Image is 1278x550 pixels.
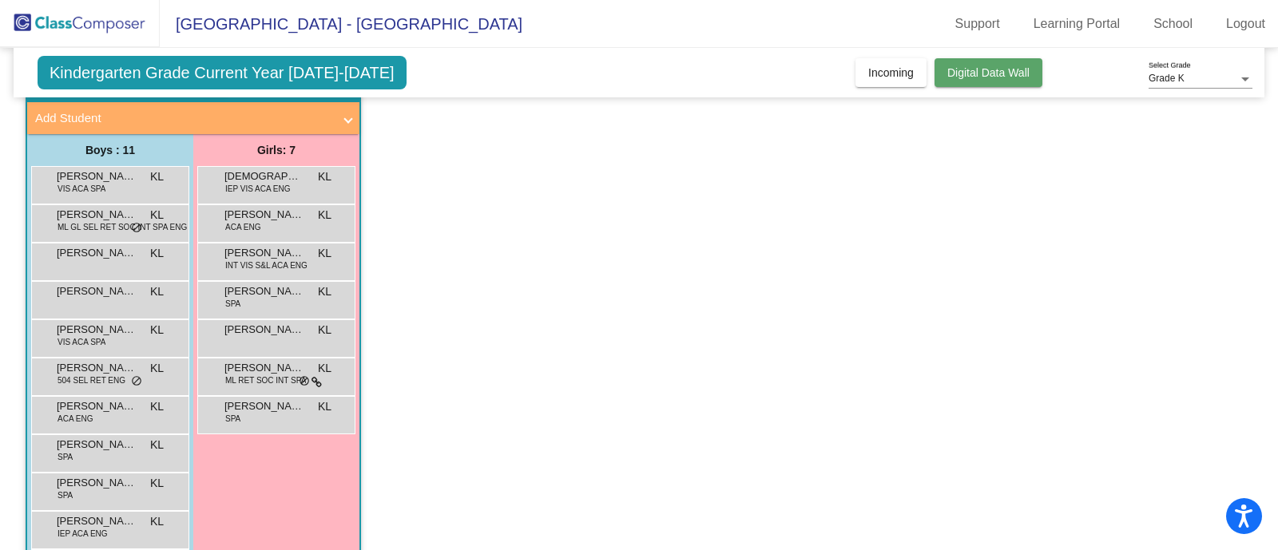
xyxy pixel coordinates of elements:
span: Grade K [1149,73,1185,84]
span: KL [150,475,164,492]
span: [PERSON_NAME] [57,283,137,299]
span: Digital Data Wall [947,66,1030,79]
span: do_not_disturb_alt [131,222,142,235]
span: KL [150,168,164,185]
span: [GEOGRAPHIC_DATA] - [GEOGRAPHIC_DATA] [160,11,522,37]
span: [PERSON_NAME] [57,513,137,529]
span: do_not_disturb_alt [131,375,142,388]
span: [PERSON_NAME] [57,475,137,491]
span: [PERSON_NAME] [57,245,137,261]
mat-expansion-panel-header: Add Student [27,102,359,134]
span: KL [318,168,331,185]
span: INT VIS S&L ACA ENG [225,259,308,271]
div: Boys : 11 [27,134,193,166]
span: [PERSON_NAME] [57,168,137,184]
span: ML GL SEL RET SOC INT SPA ENG [58,221,187,233]
span: IEP VIS ACA ENG [225,183,291,195]
span: [PERSON_NAME] [224,322,304,338]
span: Incoming [868,66,914,79]
span: ML RET SOC INT SPA [225,374,306,386]
span: KL [150,398,164,415]
button: Digital Data Wall [935,58,1042,87]
span: 504 SEL RET ENG [58,374,125,386]
span: ACA ENG [58,413,93,425]
span: SPA [58,451,73,463]
span: [PERSON_NAME] [224,398,304,414]
a: Learning Portal [1021,11,1133,37]
span: KL [150,513,164,530]
mat-panel-title: Add Student [35,109,332,128]
span: KL [150,245,164,262]
span: Kindergarten Grade Current Year [DATE]-[DATE] [38,56,407,89]
span: VIS ACA SPA [58,183,105,195]
span: SPA [225,298,240,310]
div: Girls: 7 [193,134,359,166]
span: KL [150,360,164,377]
span: [PERSON_NAME] [224,245,304,261]
span: [PERSON_NAME] [224,360,304,376]
span: KL [150,322,164,338]
span: do_not_disturb_alt [299,375,310,388]
span: KL [318,322,331,338]
span: [PERSON_NAME] [57,207,137,223]
a: Logout [1213,11,1278,37]
a: Support [943,11,1013,37]
span: [DEMOGRAPHIC_DATA][PERSON_NAME] [224,168,304,184]
button: Incoming [855,58,927,87]
span: KL [318,207,331,224]
span: VIS ACA SPA [58,336,105,348]
span: KL [150,207,164,224]
span: KL [150,437,164,453]
span: [PERSON_NAME] [PERSON_NAME] [57,322,137,338]
span: IEP ACA ENG [58,528,108,540]
span: SPA [225,413,240,425]
span: KL [150,283,164,300]
span: KL [318,398,331,415]
span: [PERSON_NAME] [224,283,304,299]
span: [PERSON_NAME] [57,437,137,453]
span: KL [318,283,331,300]
span: [PERSON_NAME] [224,207,304,223]
a: School [1141,11,1205,37]
span: KL [318,245,331,262]
span: KL [318,360,331,377]
span: SPA [58,489,73,501]
span: [PERSON_NAME] [57,360,137,376]
span: ACA ENG [225,221,260,233]
span: [PERSON_NAME] [57,398,137,414]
